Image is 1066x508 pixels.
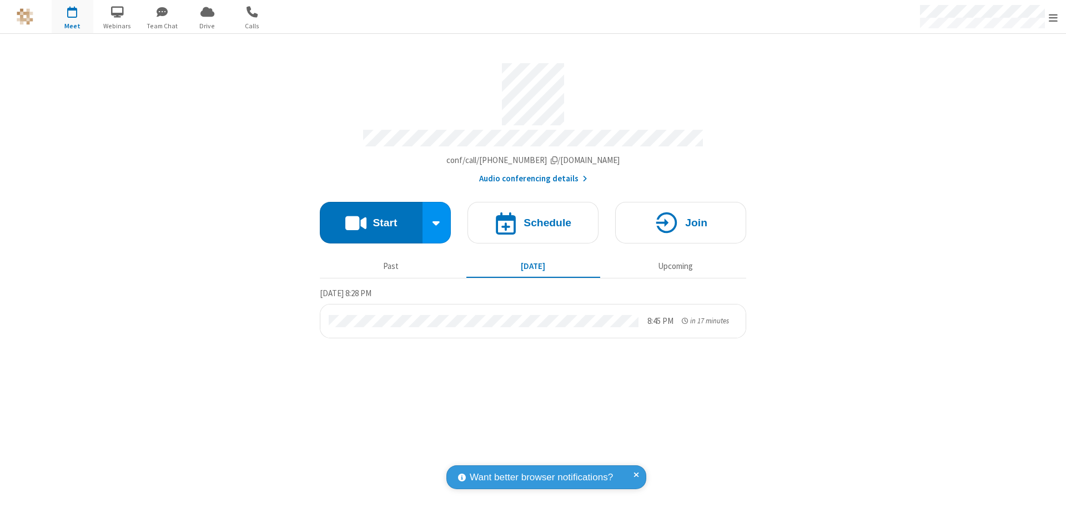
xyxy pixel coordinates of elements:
img: QA Selenium DO NOT DELETE OR CHANGE [17,8,33,25]
span: Calls [232,21,273,31]
button: Upcoming [609,256,742,277]
section: Today's Meetings [320,287,746,338]
section: Account details [320,55,746,185]
div: 8:45 PM [647,315,673,328]
button: Start [320,202,423,243]
h4: Join [685,217,707,228]
button: [DATE] [466,256,600,277]
span: Copy my meeting room link [446,155,620,165]
h4: Start [373,217,397,228]
button: Copy my meeting room linkCopy my meeting room link [446,154,620,167]
span: Team Chat [142,21,183,31]
button: Audio conferencing details [479,172,587,185]
span: [DATE] 8:28 PM [320,288,371,298]
span: in 17 minutes [690,316,729,326]
span: Want better browser notifications? [470,470,613,485]
div: Start conference options [423,202,451,243]
h4: Schedule [524,217,571,228]
button: Past [324,256,458,277]
button: Join [615,202,746,243]
button: Schedule [467,202,599,243]
span: Meet [52,21,93,31]
span: Webinars [97,21,138,31]
span: Drive [187,21,228,31]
